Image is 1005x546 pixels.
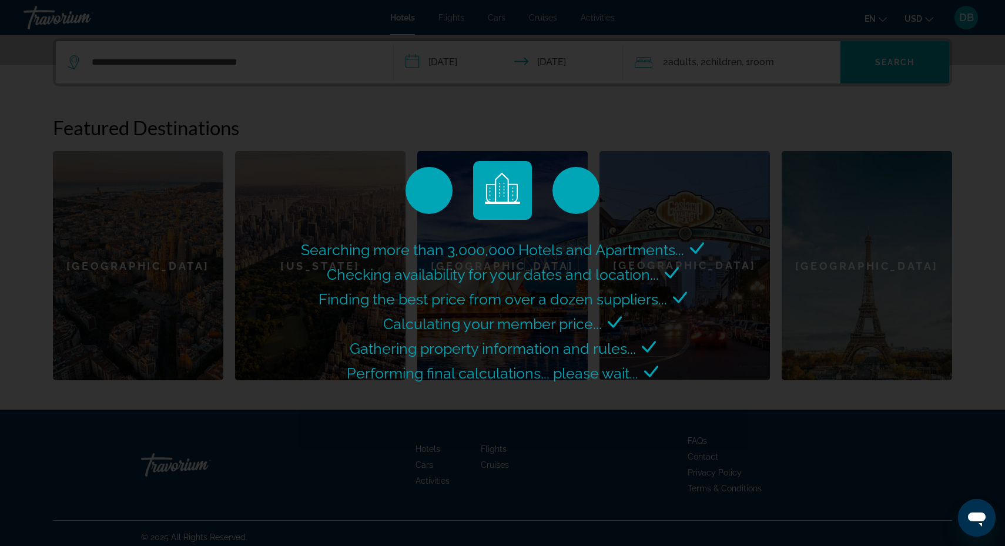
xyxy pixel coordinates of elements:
[347,364,638,382] span: Performing final calculations... please wait...
[383,315,602,333] span: Calculating your member price...
[301,241,684,259] span: Searching more than 3,000,000 Hotels and Apartments...
[350,340,636,357] span: Gathering property information and rules...
[958,499,996,537] iframe: Кнопка запуска окна обмена сообщениями
[319,290,667,308] span: Finding the best price from over a dozen suppliers...
[327,266,659,283] span: Checking availability for your dates and location...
